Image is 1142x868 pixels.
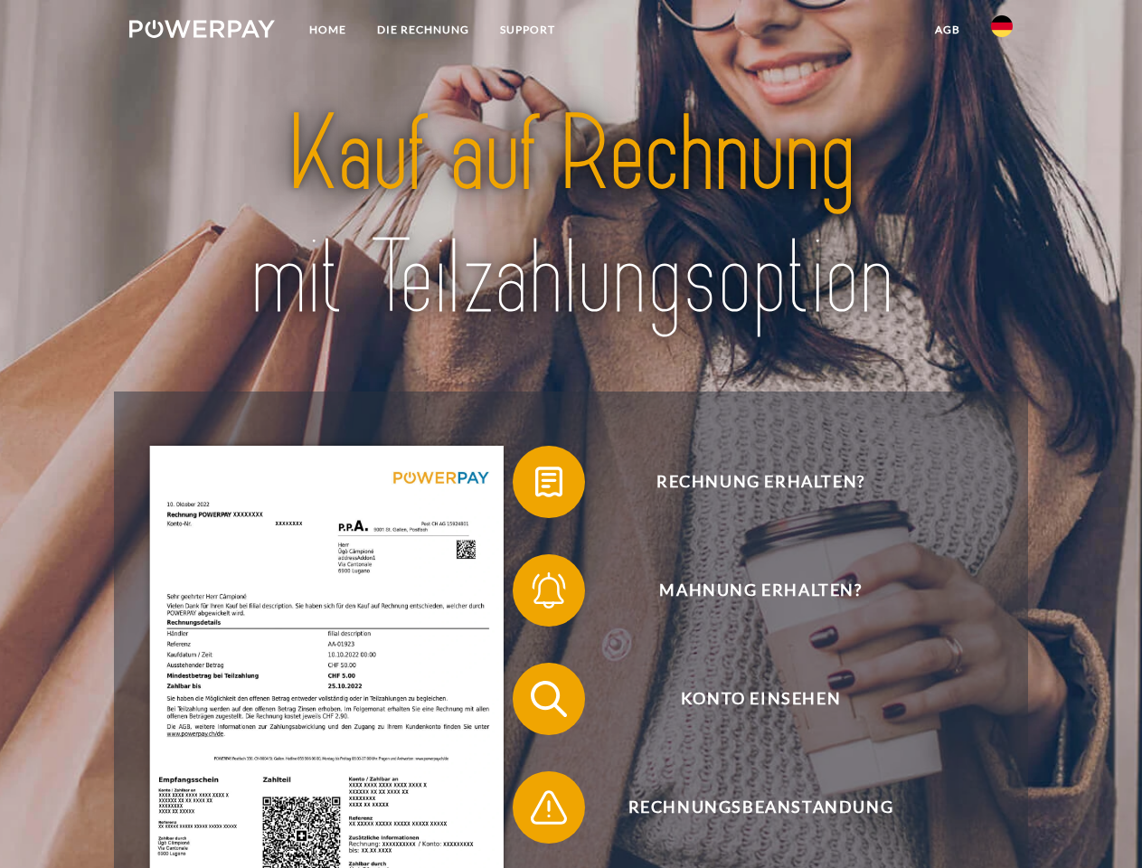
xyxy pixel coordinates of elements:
img: title-powerpay_de.svg [173,87,969,346]
a: Home [294,14,362,46]
img: qb_bell.svg [526,568,571,613]
a: DIE RECHNUNG [362,14,485,46]
span: Konto einsehen [539,663,982,735]
button: Mahnung erhalten? [513,554,983,627]
span: Mahnung erhalten? [539,554,982,627]
img: qb_bill.svg [526,459,571,505]
button: Rechnung erhalten? [513,446,983,518]
span: Rechnung erhalten? [539,446,982,518]
img: logo-powerpay-white.svg [129,20,275,38]
img: qb_search.svg [526,676,571,722]
img: de [991,15,1013,37]
a: agb [920,14,976,46]
img: qb_warning.svg [526,785,571,830]
span: Rechnungsbeanstandung [539,771,982,844]
a: SUPPORT [485,14,571,46]
button: Rechnungsbeanstandung [513,771,983,844]
button: Konto einsehen [513,663,983,735]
